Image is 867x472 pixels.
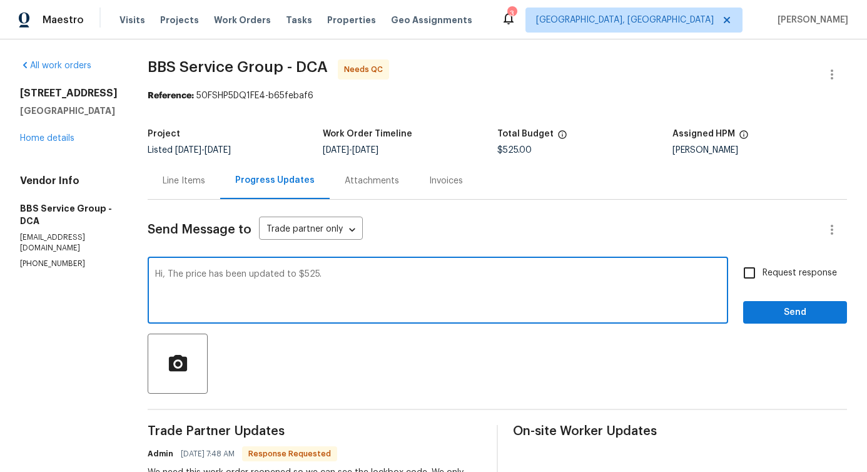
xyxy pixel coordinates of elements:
button: Send [743,301,847,324]
span: - [323,146,378,155]
div: Attachments [345,175,399,187]
div: Line Items [163,175,205,187]
span: The hpm assigned to this work order. [739,130,749,146]
span: Listed [148,146,231,155]
span: [GEOGRAPHIC_DATA], [GEOGRAPHIC_DATA] [536,14,714,26]
a: Home details [20,134,74,143]
p: [EMAIL_ADDRESS][DOMAIN_NAME] [20,232,118,254]
span: Tasks [286,16,312,24]
h5: Project [148,130,180,138]
h4: Vendor Info [20,175,118,187]
span: Visits [119,14,145,26]
h5: [GEOGRAPHIC_DATA] [20,105,118,117]
textarea: Hi, The price has been updated to $525. [155,270,721,314]
span: [DATE] 7:48 AM [181,448,235,460]
span: [DATE] [323,146,349,155]
span: Work Orders [214,14,271,26]
h5: Work Order Timeline [323,130,412,138]
a: All work orders [20,61,91,70]
span: Maestro [43,14,84,26]
span: - [175,146,231,155]
div: [PERSON_NAME] [672,146,848,155]
span: Send [753,305,837,321]
div: 3 [507,8,516,20]
span: [DATE] [175,146,201,155]
span: BBS Service Group - DCA [148,59,328,74]
span: Needs QC [344,63,388,76]
b: Reference: [148,91,194,100]
div: Trade partner only [259,220,363,240]
span: Request response [763,267,837,280]
h2: [STREET_ADDRESS] [20,87,118,100]
span: $525.00 [497,146,532,155]
span: Trade Partner Updates [148,425,482,438]
h5: Total Budget [497,130,554,138]
span: On-site Worker Updates [513,425,847,438]
span: [PERSON_NAME] [773,14,848,26]
h5: Assigned HPM [672,130,735,138]
span: The total cost of line items that have been proposed by Opendoor. This sum includes line items th... [557,130,567,146]
div: Invoices [429,175,463,187]
p: [PHONE_NUMBER] [20,259,118,269]
div: 50FSHP5DQ1FE4-b65febaf6 [148,90,847,102]
span: Send Message to [148,223,251,236]
span: [DATE] [352,146,378,155]
span: Geo Assignments [391,14,472,26]
span: [DATE] [205,146,231,155]
div: Progress Updates [235,174,315,187]
span: Response Requested [243,448,336,460]
h5: BBS Service Group - DCA [20,202,118,227]
span: Properties [327,14,376,26]
span: Projects [160,14,199,26]
h6: Admin [148,448,173,460]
